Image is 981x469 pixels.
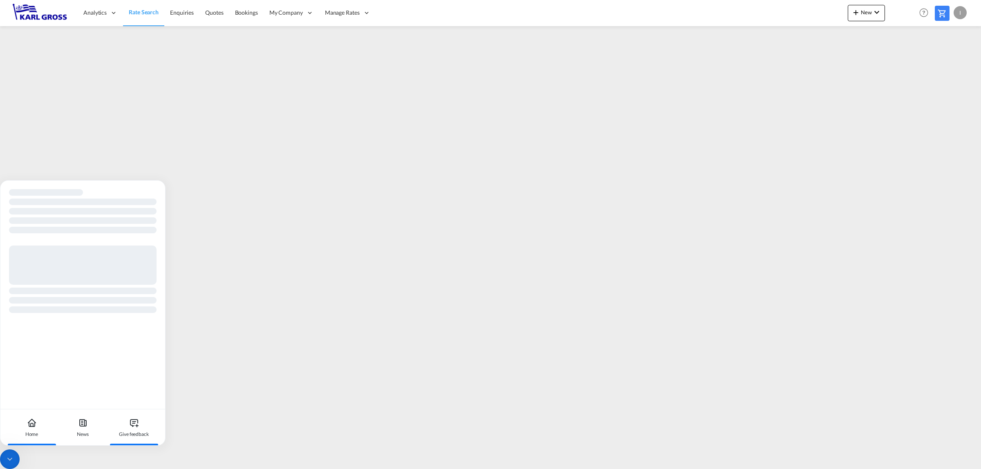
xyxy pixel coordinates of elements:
span: My Company [269,9,303,17]
img: 3269c73066d711f095e541db4db89301.png [12,4,67,22]
button: icon-plus 400-fgNewicon-chevron-down [848,5,885,21]
span: Quotes [205,9,223,16]
span: New [851,9,882,16]
span: Help [917,6,931,20]
md-icon: icon-plus 400-fg [851,7,861,17]
span: Bookings [235,9,258,16]
span: Rate Search [129,9,159,16]
span: Analytics [83,9,107,17]
div: Help [917,6,935,20]
span: Manage Rates [325,9,360,17]
div: I [954,6,967,19]
md-icon: icon-chevron-down [872,7,882,17]
span: Enquiries [170,9,194,16]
